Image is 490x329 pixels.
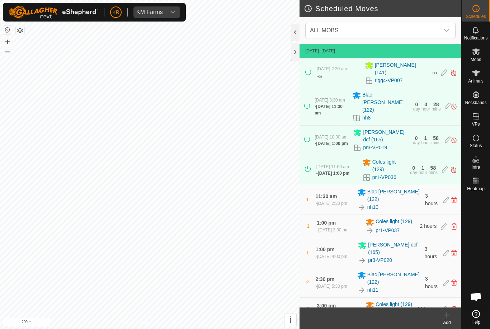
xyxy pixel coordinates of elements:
span: - [DATE] [319,48,335,53]
span: [DATE] 10:00 am [315,135,348,140]
span: 2:30 pm [315,276,334,282]
span: [PERSON_NAME] dcf (165) [363,128,409,144]
span: [DATE] 5:30 pm [317,284,347,289]
a: rigg4-VP007 [375,77,403,84]
span: ∞ [432,69,437,76]
span: [DATE] 2:30 pm [317,201,347,206]
div: hour [419,170,427,175]
span: Heatmap [467,187,485,191]
div: KM Farms [136,9,163,15]
a: nh11 [367,286,378,294]
img: Turn off schedule move [450,69,457,77]
div: hour [421,141,430,145]
span: Blac [PERSON_NAME] (122) [367,271,421,286]
div: - [317,72,322,81]
div: dropdown trigger [439,23,454,38]
div: - [316,170,349,177]
img: Turn off schedule move [450,166,457,174]
div: 1 [421,165,424,170]
span: Notifications [464,36,487,40]
a: Contact Us [157,320,178,326]
div: day [410,170,417,175]
span: Blac [PERSON_NAME] (122) [367,188,421,203]
a: Help [462,307,490,327]
span: Help [471,320,480,324]
a: pr1-VP037 [376,227,400,234]
div: mins [429,170,438,175]
span: [DATE] 11:00 am [316,164,349,169]
span: [DATE] 2:30 am [317,66,347,71]
div: 0 [424,102,427,107]
span: Animals [468,79,484,83]
span: 1:00 pm [316,246,335,252]
a: pr3-VP020 [368,257,392,264]
span: KR [112,9,119,16]
span: Schedules [466,14,486,19]
span: ∞ [318,73,322,79]
div: mins [432,107,440,111]
div: 58 [430,165,436,170]
button: Map Layers [16,26,24,35]
span: [DATE] 8:30 am [315,98,345,103]
div: 28 [433,102,439,107]
div: Add [433,319,461,326]
button: + [3,38,12,46]
span: Neckbands [465,100,486,105]
img: Turn off schedule move [451,103,457,110]
span: Mobs [471,57,481,62]
a: pr3-VP019 [363,144,387,151]
div: - [315,283,347,290]
a: Privacy Policy [122,320,149,326]
img: To [358,256,367,265]
button: Reset Map [3,26,12,34]
span: [DATE] [305,48,319,53]
div: - [315,103,348,116]
img: Turn off schedule move [451,136,457,144]
div: 0 [415,102,418,107]
span: Coles light (129) [376,301,412,309]
span: [DATE] 1:00 pm [316,141,348,146]
span: [PERSON_NAME] dcf (165) [368,241,420,256]
button: – [3,47,12,56]
span: [DATE] 11:30 am [315,104,343,116]
div: dropdown trigger [166,6,180,18]
span: 3 hours [425,193,438,206]
div: day [413,141,420,145]
div: mins [431,141,440,145]
span: [DATE] 3:00 pm [318,227,348,232]
div: 0 [412,165,415,170]
img: To [357,203,366,212]
span: Blac [PERSON_NAME] (122) [362,91,409,114]
div: - [315,140,348,147]
div: - [316,253,347,260]
img: To [366,226,374,235]
span: [DATE] 4:00 pm [317,254,347,259]
span: Infra [471,165,480,169]
span: 3 hours [425,246,437,259]
h2: Scheduled Moves [304,4,461,13]
div: hour [421,107,430,111]
span: Status [470,144,482,148]
div: 0 [415,136,418,141]
span: i [289,315,292,325]
span: 1:00 pm [317,220,336,226]
div: day [413,107,420,111]
span: 2 [307,306,310,312]
div: - [317,227,348,233]
div: 1 [424,136,427,141]
span: 14 hours [417,306,437,312]
span: 3:00 pm [317,303,336,309]
a: nh8 [362,114,371,122]
img: Gallagher Logo [9,6,98,19]
div: 58 [433,136,439,141]
span: 1 [306,197,309,202]
span: KM Farms [133,6,166,18]
span: Coles light (129) [372,158,406,173]
span: 2 [306,279,309,285]
span: ALL MOBS [307,23,439,38]
a: pr1-VP036 [372,174,396,181]
span: 1 [307,223,310,229]
span: [DATE] 1:00 pm [318,171,349,176]
img: To [357,286,366,295]
span: [PERSON_NAME] (141) [375,61,428,76]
